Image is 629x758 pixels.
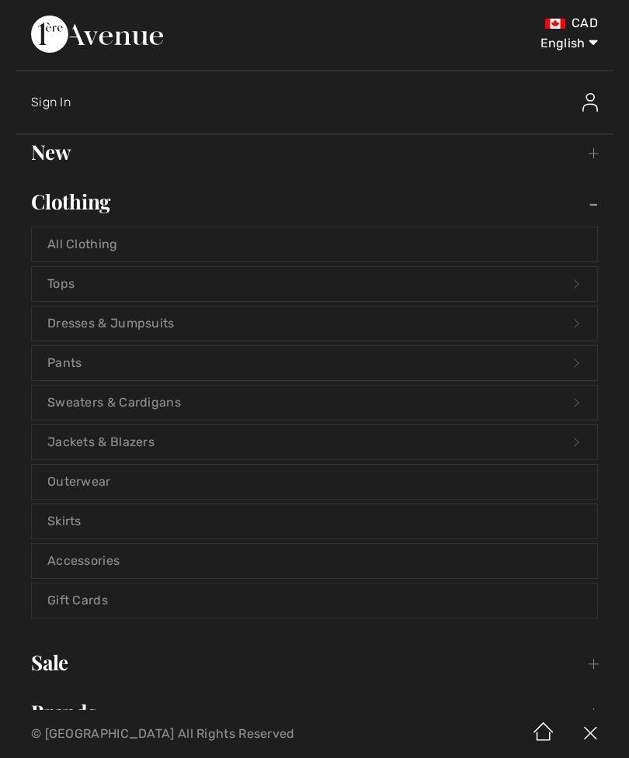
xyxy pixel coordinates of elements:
span: Sign In [31,95,71,109]
div: CAD [371,16,598,31]
a: Brands [16,695,613,729]
a: Sweaters & Cardigans [32,386,597,420]
p: © [GEOGRAPHIC_DATA] All Rights Reserved [31,729,371,739]
a: Jackets & Blazers [32,425,597,459]
img: X [567,710,613,758]
img: 1ère Avenue [31,16,163,53]
a: Accessories [32,544,597,578]
a: Pants [32,346,597,380]
a: Dresses & Jumpsuits [32,306,597,341]
a: Tops [32,267,597,301]
a: Gift Cards [32,583,597,618]
a: All Clothing [32,227,597,261]
a: New [16,135,613,169]
img: Home [520,710,567,758]
a: Sale [16,646,613,680]
a: Skirts [32,504,597,538]
a: Clothing [16,185,613,219]
a: Outerwear [32,465,597,499]
img: Sign In [582,93,598,112]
